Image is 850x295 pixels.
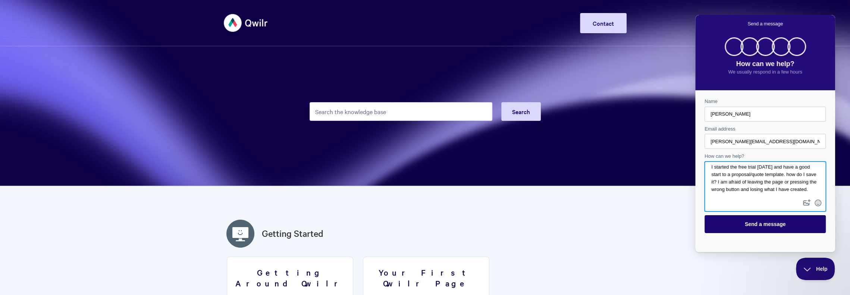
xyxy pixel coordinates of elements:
[262,227,323,240] a: Getting Started
[512,107,530,116] span: Search
[501,102,541,121] button: Search
[368,267,484,288] h3: Your First Qwilr Page
[580,13,627,33] a: Contact
[232,267,348,288] h3: Getting Around Qwilr
[224,9,268,37] img: Qwilr Help Center
[310,102,492,121] input: Search the knowledge base
[695,15,835,252] iframe: Help Scout Beacon - Live Chat, Contact Form, and Knowledge Base
[796,258,835,280] iframe: Help Scout Beacon - Close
